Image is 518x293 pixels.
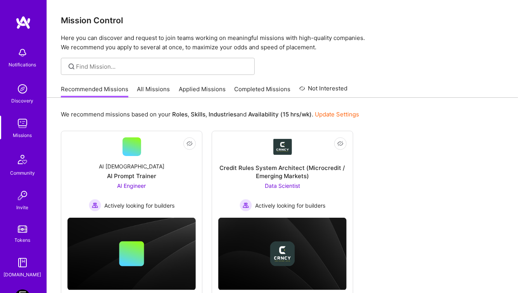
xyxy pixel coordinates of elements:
[67,62,76,71] i: icon SearchGrey
[315,111,359,118] a: Update Settings
[67,137,196,212] a: AI [DEMOGRAPHIC_DATA]AI Prompt TrainerAI Engineer Actively looking for buildersActively looking f...
[15,255,30,270] img: guide book
[107,172,156,180] div: AI Prompt Trainer
[15,236,31,244] div: Tokens
[240,199,252,212] img: Actively looking for builders
[99,162,164,170] div: AI [DEMOGRAPHIC_DATA]
[61,110,359,118] p: We recommend missions based on your , , and .
[137,85,170,98] a: All Missions
[255,201,325,210] span: Actively looking for builders
[13,131,32,139] div: Missions
[61,85,128,98] a: Recommended Missions
[12,97,34,105] div: Discovery
[270,241,295,266] img: Company logo
[17,203,29,212] div: Invite
[15,116,30,131] img: teamwork
[61,33,504,52] p: Here you can discover and request to join teams working on meaningful missions with high-quality ...
[15,188,30,203] img: Invite
[248,111,312,118] b: Availability (15 hrs/wk)
[337,140,344,147] i: icon EyeClosed
[218,218,347,290] img: cover
[218,164,347,180] div: Credit Rules System Architect (Microcredit / Emerging Markets)
[191,111,205,118] b: Skills
[76,62,249,71] input: Find Mission...
[172,111,188,118] b: Roles
[10,169,35,177] div: Community
[235,85,291,98] a: Completed Missions
[16,16,31,29] img: logo
[13,150,32,169] img: Community
[67,218,196,290] img: cover
[186,140,193,147] i: icon EyeClosed
[9,61,36,69] div: Notifications
[4,270,41,279] div: [DOMAIN_NAME]
[179,85,226,98] a: Applied Missions
[117,182,146,189] span: AI Engineer
[299,84,348,98] a: Not Interested
[273,139,292,155] img: Company Logo
[61,16,504,25] h3: Mission Control
[15,45,30,61] img: bell
[89,199,101,212] img: Actively looking for builders
[15,81,30,97] img: discovery
[104,201,174,210] span: Actively looking for builders
[265,182,300,189] span: Data Scientist
[18,225,27,233] img: tokens
[218,137,347,212] a: Company LogoCredit Rules System Architect (Microcredit / Emerging Markets)Data Scientist Actively...
[209,111,237,118] b: Industries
